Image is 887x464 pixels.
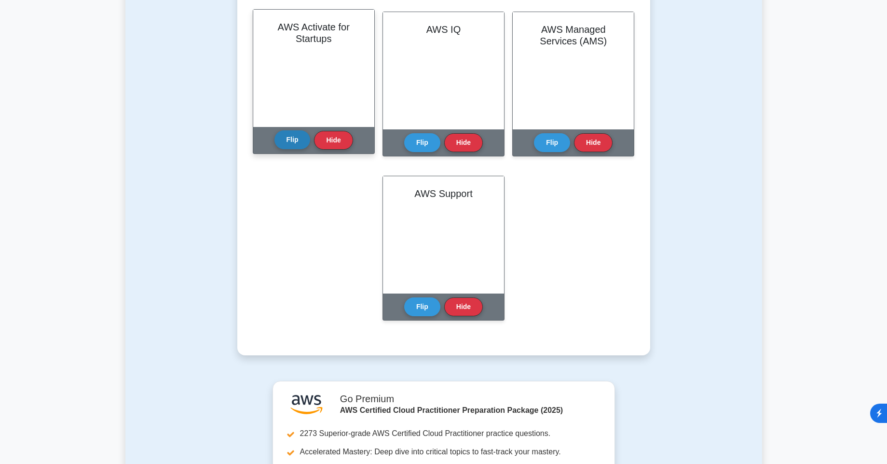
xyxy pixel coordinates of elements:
[274,130,311,149] button: Flip
[524,24,622,47] h2: AWS Managed Services (AMS)
[444,133,483,152] button: Hide
[574,133,613,152] button: Hide
[395,24,492,35] h2: AWS IQ
[534,133,570,152] button: Flip
[444,297,483,316] button: Hide
[314,131,353,150] button: Hide
[265,21,363,44] h2: AWS Activate for Startups
[404,133,440,152] button: Flip
[404,297,440,316] button: Flip
[395,188,492,199] h2: AWS Support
